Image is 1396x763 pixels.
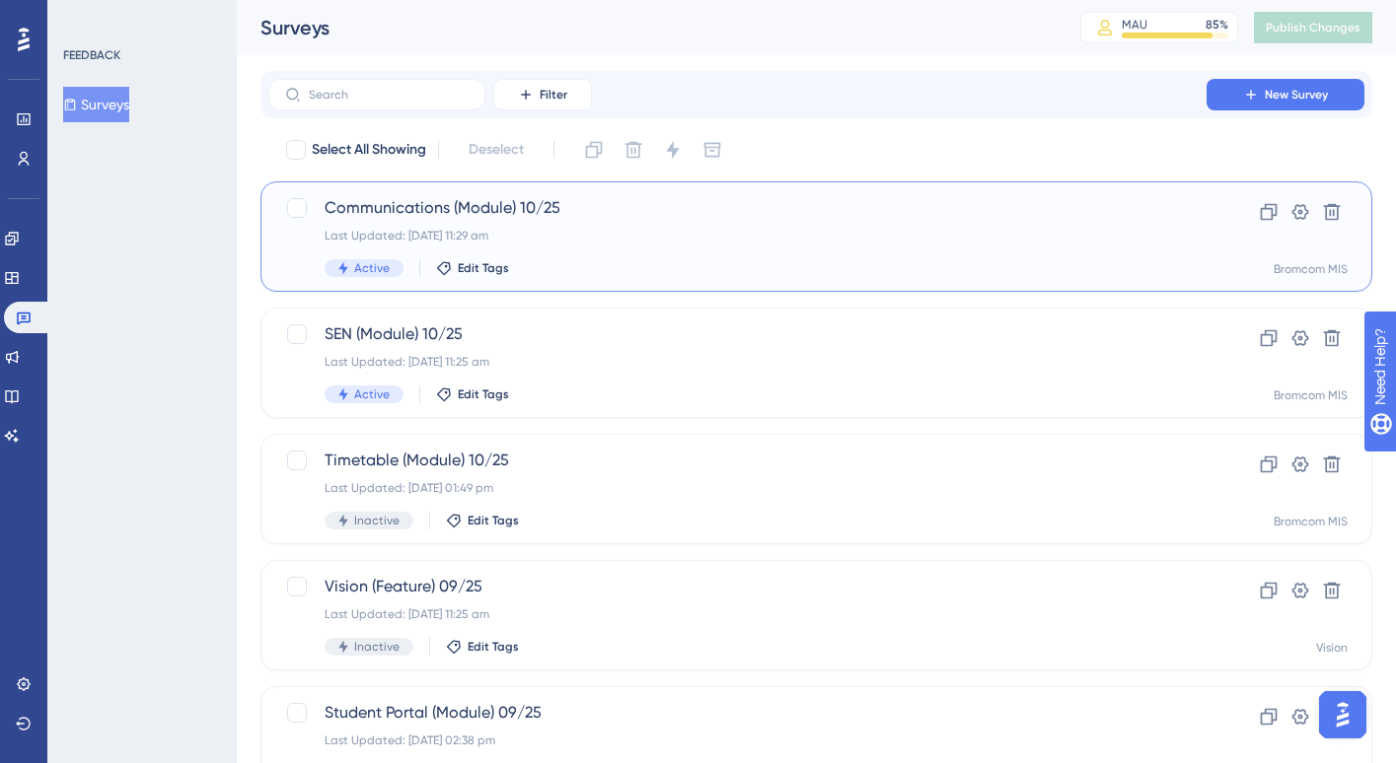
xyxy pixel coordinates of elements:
[451,132,542,168] button: Deselect
[1254,12,1372,43] button: Publish Changes
[63,47,120,63] div: FEEDBACK
[1206,17,1228,33] div: 85 %
[309,88,469,102] input: Search
[354,386,390,402] span: Active
[493,79,592,110] button: Filter
[325,354,1150,370] div: Last Updated: [DATE] 11:25 am
[1265,87,1328,103] span: New Survey
[436,386,509,402] button: Edit Tags
[1207,79,1364,110] button: New Survey
[354,513,400,528] span: Inactive
[354,639,400,655] span: Inactive
[63,87,129,122] button: Surveys
[325,196,1150,220] span: Communications (Module) 10/25
[436,260,509,276] button: Edit Tags
[1274,387,1348,403] div: Bromcom MIS
[469,138,524,162] span: Deselect
[468,639,519,655] span: Edit Tags
[354,260,390,276] span: Active
[446,513,519,528] button: Edit Tags
[325,575,1150,598] span: Vision (Feature) 09/25
[1274,514,1348,529] div: Bromcom MIS
[325,480,1150,496] div: Last Updated: [DATE] 01:49 pm
[1313,685,1372,744] iframe: UserGuiding AI Assistant Launcher
[325,322,1150,346] span: SEN (Module) 10/25
[260,14,1031,41] div: Surveys
[468,513,519,528] span: Edit Tags
[458,386,509,402] span: Edit Tags
[1316,640,1348,656] div: Vision
[446,639,519,655] button: Edit Tags
[325,701,1150,725] span: Student Portal (Module) 09/25
[46,5,123,29] span: Need Help?
[1122,17,1147,33] div: MAU
[458,260,509,276] span: Edit Tags
[1274,261,1348,277] div: Bromcom MIS
[540,87,567,103] span: Filter
[325,606,1150,622] div: Last Updated: [DATE] 11:25 am
[1266,20,1360,35] span: Publish Changes
[325,732,1150,748] div: Last Updated: [DATE] 02:38 pm
[325,228,1150,243] div: Last Updated: [DATE] 11:29 am
[325,449,1150,472] span: Timetable (Module) 10/25
[312,138,426,162] span: Select All Showing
